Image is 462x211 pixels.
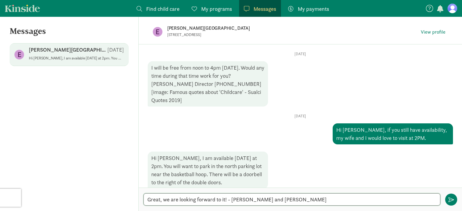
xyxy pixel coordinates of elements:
figure: E [14,50,24,59]
figure: E [153,27,162,37]
p: [PERSON_NAME][GEOGRAPHIC_DATA] [167,24,357,32]
span: My programs [201,5,232,13]
p: Hi [PERSON_NAME], I am available [DATE] at 2pm. You will want to park in the north parking lot ne... [29,56,124,61]
div: Hi [PERSON_NAME], if you still have availability, my wife and I would love to visit at 2PM. [333,123,453,144]
button: View profile [418,28,448,36]
p: [DATE] [107,46,124,53]
p: [PERSON_NAME][GEOGRAPHIC_DATA] [29,46,107,53]
p: [DATE] [148,52,453,56]
div: Hi [PERSON_NAME], I am available [DATE] at 2pm. You will want to park in the north parking lot ne... [148,152,268,189]
span: View profile [421,29,445,36]
a: Kinside [5,5,40,12]
div: I will be free from noon to 4pm [DATE]. Would any time during that time work for you? [PERSON_NAM... [148,61,268,107]
p: [STREET_ADDRESS] [167,32,315,37]
span: Messages [254,5,276,13]
p: [DATE] [148,114,453,119]
span: Find child care [146,5,180,13]
span: My payments [298,5,329,13]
